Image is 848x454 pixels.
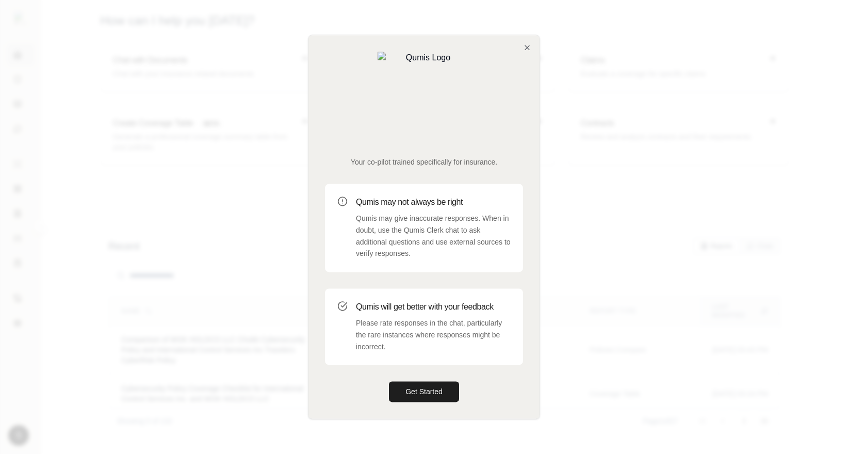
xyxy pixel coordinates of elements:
[356,196,511,208] h3: Qumis may not always be right
[389,382,459,402] button: Get Started
[325,157,523,167] p: Your co-pilot trained specifically for insurance.
[356,213,511,260] p: Qumis may give inaccurate responses. When in doubt, use the Qumis Clerk chat to ask additional qu...
[378,52,470,144] img: Qumis Logo
[356,301,511,313] h3: Qumis will get better with your feedback
[356,317,511,352] p: Please rate responses in the chat, particularly the rare instances where responses might be incor...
